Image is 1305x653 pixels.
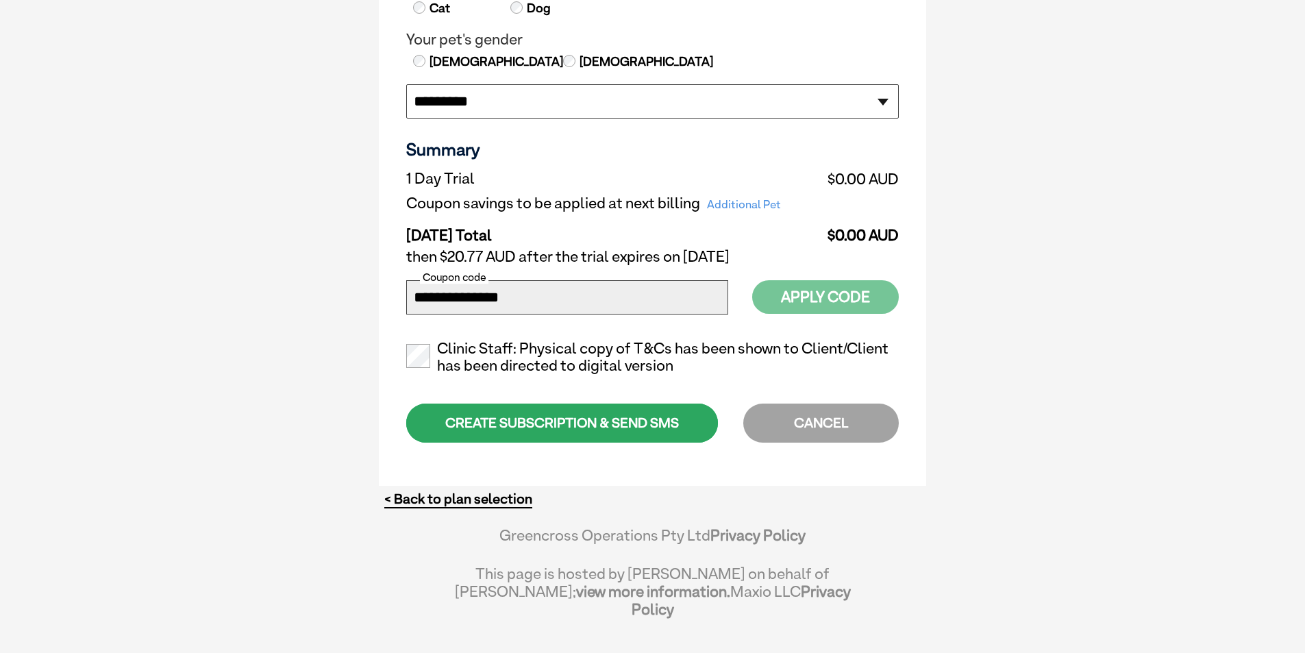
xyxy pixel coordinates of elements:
[406,344,430,368] input: Clinic Staff: Physical copy of T&Cs has been shown to Client/Client has been directed to digital ...
[743,404,899,443] div: CANCEL
[752,280,899,314] button: Apply Code
[406,340,899,375] label: Clinic Staff: Physical copy of T&Cs has been shown to Client/Client has been directed to digital ...
[406,31,899,49] legend: Your pet's gender
[632,582,851,618] a: Privacy Policy
[384,491,532,508] a: < Back to plan selection
[406,167,819,191] td: 1 Day Trial
[454,558,851,618] div: This page is hosted by [PERSON_NAME] on behalf of [PERSON_NAME]; Maxio LLC
[406,245,899,269] td: then $20.77 AUD after the trial expires on [DATE]
[710,526,806,544] a: Privacy Policy
[406,404,718,443] div: CREATE SUBSCRIPTION & SEND SMS
[406,216,819,245] td: [DATE] Total
[819,216,899,245] td: $0.00 AUD
[454,526,851,558] div: Greencross Operations Pty Ltd
[420,271,488,284] label: Coupon code
[819,167,899,191] td: $0.00 AUD
[406,191,819,216] td: Coupon savings to be applied at next billing
[576,582,730,600] a: view more information.
[406,139,899,160] h3: Summary
[700,195,788,214] span: Additional Pet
